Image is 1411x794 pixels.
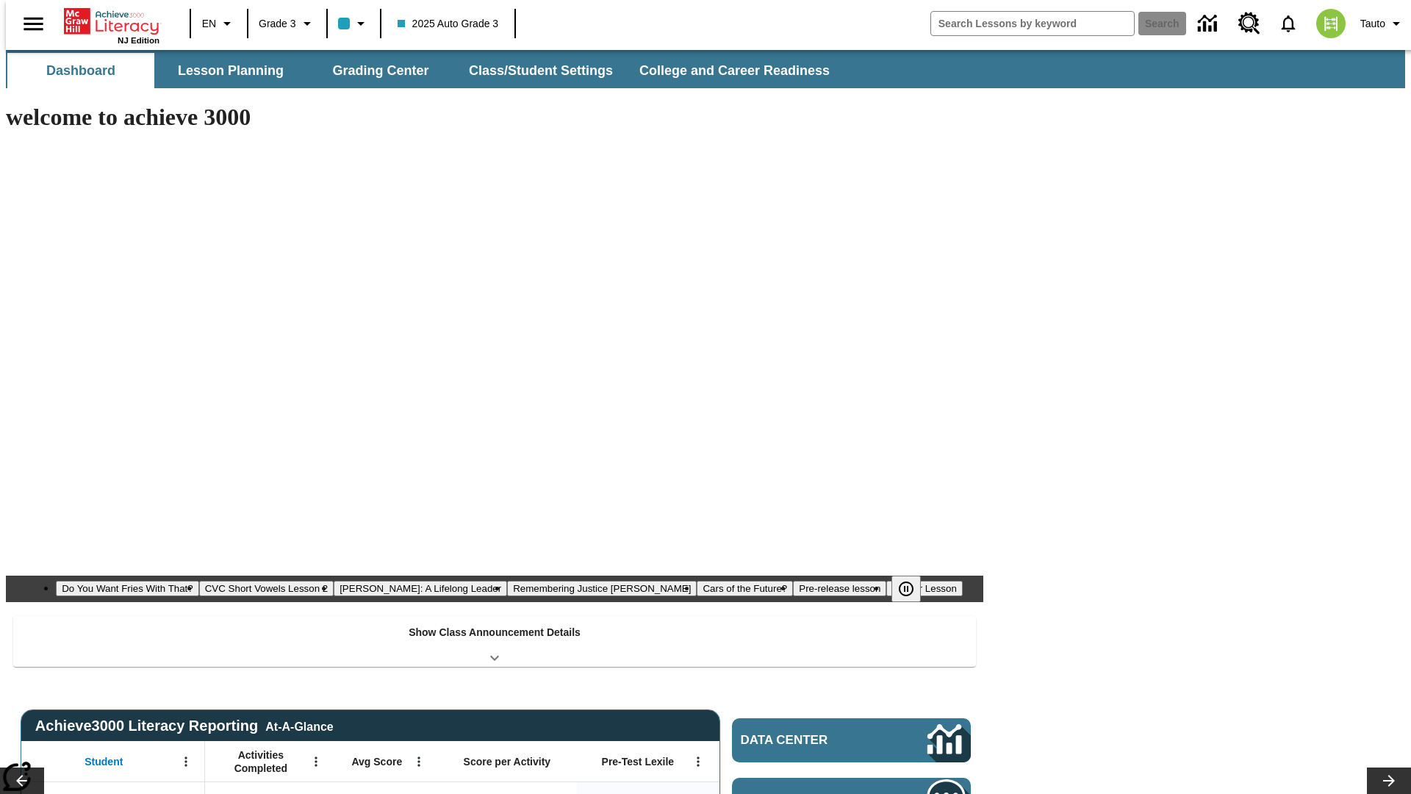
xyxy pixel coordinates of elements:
[199,581,334,596] button: Slide 2 CVC Short Vowels Lesson 2
[332,10,376,37] button: Class color is light blue. Change class color
[602,755,675,768] span: Pre-Test Lexile
[118,36,159,45] span: NJ Edition
[13,616,976,667] div: Show Class Announcement Details
[85,755,123,768] span: Student
[793,581,886,596] button: Slide 6 Pre-release lesson
[687,751,709,773] button: Open Menu
[6,53,843,88] div: SubNavbar
[1360,16,1385,32] span: Tauto
[305,751,327,773] button: Open Menu
[35,718,334,734] span: Achieve3000 Literacy Reporting
[457,53,625,88] button: Class/Student Settings
[64,7,159,36] a: Home
[265,718,333,734] div: At-A-Glance
[1307,4,1354,43] button: Select a new avatar
[195,10,243,37] button: Language: EN, Select a language
[891,576,921,602] button: Pause
[886,581,962,596] button: Slide 7 Career Lesson
[931,12,1134,35] input: search field
[259,16,296,32] span: Grade 3
[202,16,216,32] span: EN
[64,5,159,45] div: Home
[628,53,841,88] button: College and Career Readiness
[56,581,199,596] button: Slide 1 Do You Want Fries With That?
[1367,768,1411,794] button: Lesson carousel, Next
[6,50,1405,88] div: SubNavbar
[1189,4,1229,44] a: Data Center
[732,718,971,762] a: Data Center
[1316,9,1346,38] img: avatar image
[507,581,697,596] button: Slide 4 Remembering Justice O'Connor
[398,16,499,32] span: 2025 Auto Grade 3
[891,576,936,602] div: Pause
[408,751,430,773] button: Open Menu
[12,2,55,46] button: Open side menu
[6,104,983,131] h1: welcome to achieve 3000
[253,10,322,37] button: Grade: Grade 3, Select a grade
[1354,10,1411,37] button: Profile/Settings
[1269,4,1307,43] a: Notifications
[175,751,197,773] button: Open Menu
[1229,4,1269,43] a: Resource Center, Will open in new tab
[334,581,507,596] button: Slide 3 Dianne Feinstein: A Lifelong Leader
[351,755,402,768] span: Avg Score
[157,53,304,88] button: Lesson Planning
[464,755,551,768] span: Score per Activity
[307,53,454,88] button: Grading Center
[697,581,793,596] button: Slide 5 Cars of the Future?
[212,748,309,775] span: Activities Completed
[741,733,878,748] span: Data Center
[7,53,154,88] button: Dashboard
[409,625,581,640] p: Show Class Announcement Details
